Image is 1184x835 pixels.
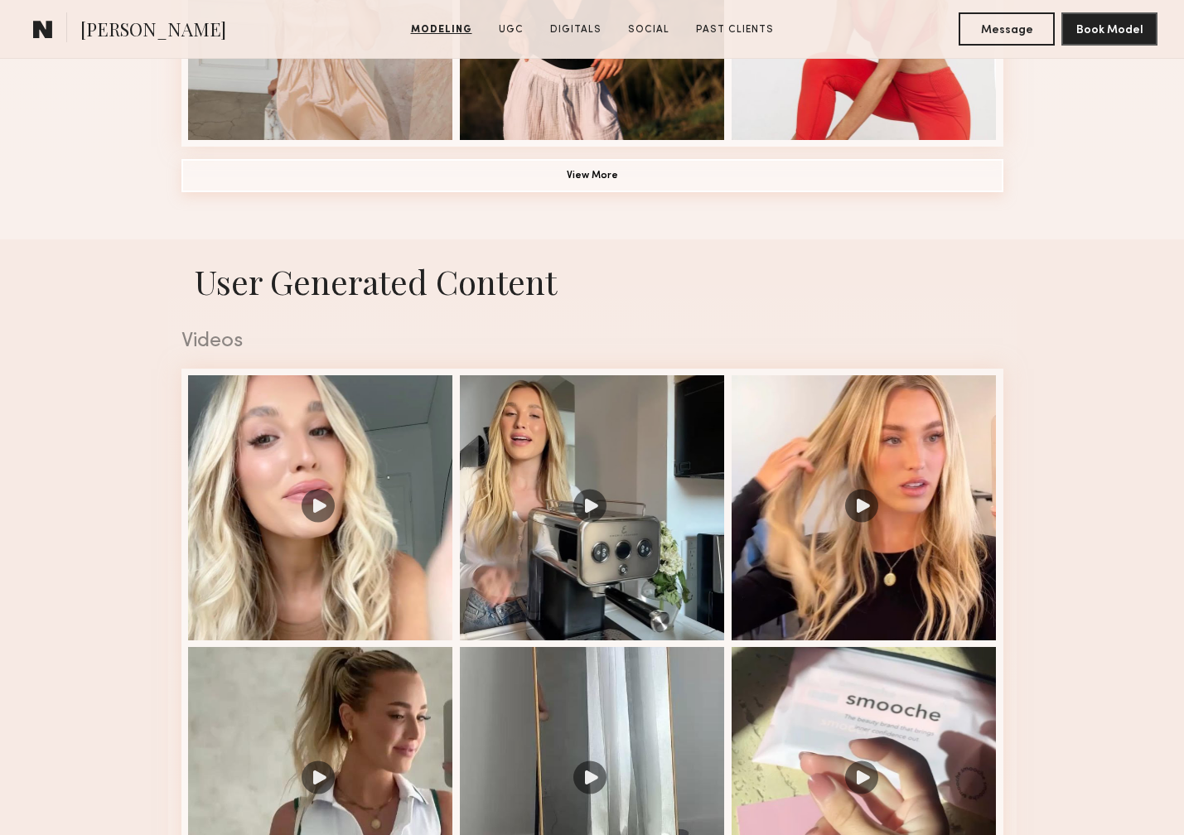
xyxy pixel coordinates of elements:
[181,159,1003,192] button: View More
[1061,12,1157,46] button: Book Model
[181,331,1003,352] div: Videos
[689,22,780,37] a: Past Clients
[404,22,479,37] a: Modeling
[492,22,530,37] a: UGC
[544,22,608,37] a: Digitals
[1061,22,1157,36] a: Book Model
[621,22,676,37] a: Social
[168,259,1017,303] h1: User Generated Content
[80,17,226,46] span: [PERSON_NAME]
[959,12,1055,46] button: Message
